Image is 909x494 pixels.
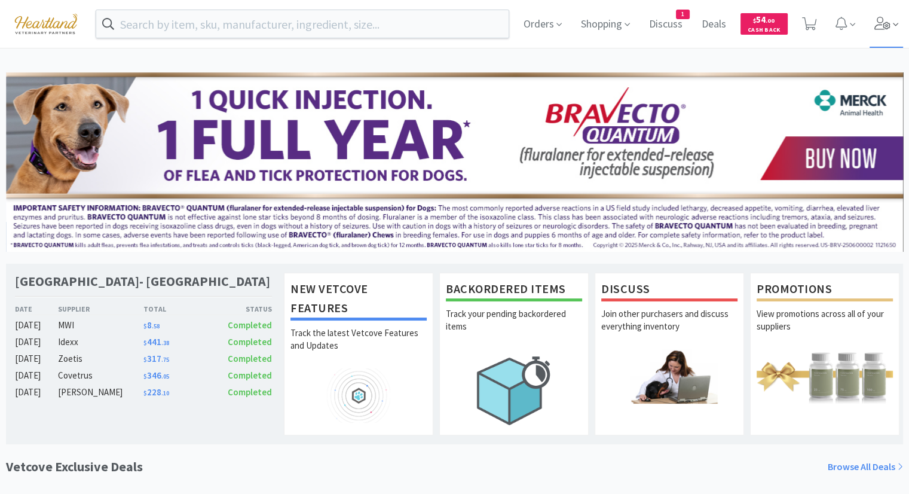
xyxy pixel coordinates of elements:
[446,307,582,349] p: Track your pending backordered items
[228,353,272,364] span: Completed
[143,303,208,315] div: Total
[58,368,143,383] div: Covetrus
[15,318,58,333] div: [DATE]
[595,273,744,435] a: DiscussJoin other purchasers and discuss everything inventory
[228,336,272,347] span: Completed
[290,279,427,321] h1: New Vetcove Features
[143,370,169,381] span: 346
[15,318,272,333] a: [DATE]MWI$8.58Completed
[601,307,737,349] p: Join other purchasers and discuss everything inventory
[96,10,509,38] input: Search by item, sku, manufacturer, ingredient, size...
[753,17,756,25] span: $
[143,319,160,331] span: 8
[161,339,169,347] span: . 38
[439,273,589,435] a: Backordered ItemsTrack your pending backordered items
[766,17,775,25] span: . 00
[446,279,582,301] h1: Backordered Items
[15,352,272,366] a: [DATE]Zoetis$317.75Completed
[15,385,58,400] div: [DATE]
[677,10,689,19] span: 1
[750,273,899,435] a: PromotionsView promotions across all of your suppliers
[446,349,582,431] img: hero_backorders.png
[828,459,903,475] a: Browse All Deals
[697,19,731,30] a: Deals
[143,339,147,347] span: $
[757,349,893,404] img: hero_promotions.png
[15,335,58,349] div: [DATE]
[161,373,169,380] span: . 05
[15,303,58,315] div: Date
[228,319,272,331] span: Completed
[58,303,143,315] div: Supplier
[15,368,58,383] div: [DATE]
[740,8,788,40] a: $54.00Cash Back
[644,19,687,30] a: Discuss1
[58,352,143,366] div: Zoetis
[161,389,169,397] span: . 10
[15,335,272,349] a: [DATE]Idexx$441.38Completed
[753,14,775,25] span: 54
[143,389,147,397] span: $
[601,349,737,404] img: hero_discuss.png
[6,72,903,252] img: 3ffb5edee65b4d9ab6d7b0afa510b01f.jpg
[228,386,272,398] span: Completed
[143,322,147,330] span: $
[6,7,86,40] img: cad7bdf275c640399d9c6e0c56f98fd2_10.png
[15,368,272,383] a: [DATE]Covetrus$346.05Completed
[58,335,143,349] div: Idexx
[207,303,272,315] div: Status
[601,279,737,301] h1: Discuss
[15,273,270,290] h1: [GEOGRAPHIC_DATA]- [GEOGRAPHIC_DATA]
[290,368,427,423] img: hero_feature_roadmap.png
[757,307,893,349] p: View promotions across all of your suppliers
[6,456,143,477] h1: Vetcove Exclusive Deals
[143,353,169,364] span: 317
[58,318,143,333] div: MWI
[757,279,893,301] h1: Promotions
[143,386,169,398] span: 228
[152,322,160,330] span: . 58
[284,273,433,435] a: New Vetcove FeaturesTrack the latest Vetcove Features and Updates
[228,370,272,381] span: Completed
[58,385,143,400] div: [PERSON_NAME]
[290,327,427,368] p: Track the latest Vetcove Features and Updates
[143,336,169,347] span: 441
[143,373,147,380] span: $
[143,356,147,364] span: $
[15,385,272,400] a: [DATE][PERSON_NAME]$228.10Completed
[15,352,58,366] div: [DATE]
[161,356,169,364] span: . 75
[748,27,781,35] span: Cash Back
